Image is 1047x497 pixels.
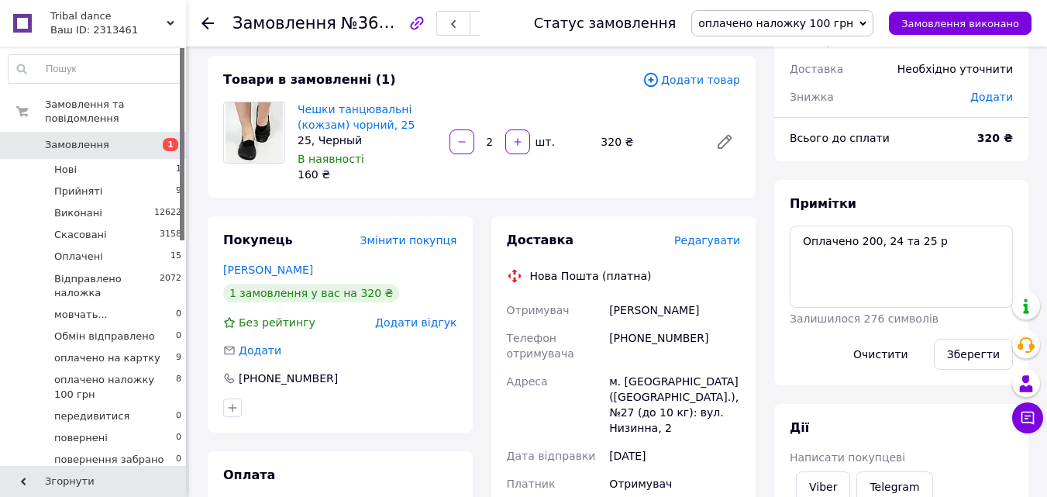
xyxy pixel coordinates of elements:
[507,233,574,247] span: Доставка
[160,228,181,242] span: 3158
[54,272,160,300] span: Відправлено наложка
[709,126,740,157] a: Редагувати
[54,228,107,242] span: Скасовані
[176,185,181,198] span: 9
[594,131,703,153] div: 320 ₴
[889,12,1032,35] button: Замовлення виконано
[606,296,743,324] div: [PERSON_NAME]
[54,250,103,264] span: Оплачені
[176,330,181,343] span: 0
[507,478,556,490] span: Платник
[223,284,399,302] div: 1 замовлення у вас на 320 ₴
[606,368,743,442] div: м. [GEOGRAPHIC_DATA] ([GEOGRAPHIC_DATA].), №27 (до 10 кг): вул. Низинна, 2
[790,63,843,75] span: Доставка
[237,371,339,386] div: [PHONE_NUMBER]
[54,453,164,467] span: повернення забрано
[790,91,834,103] span: Знижка
[54,185,102,198] span: Прийняті
[176,453,181,467] span: 0
[888,52,1022,86] div: Необхідно уточнити
[606,442,743,470] div: [DATE]
[790,132,890,144] span: Всього до сплати
[176,351,181,365] span: 9
[840,339,921,370] button: Очистити
[606,324,743,368] div: [PHONE_NUMBER]
[176,163,181,177] span: 1
[298,103,415,131] a: Чешки танцювальні (кожзам) чорний, 25
[223,233,293,247] span: Покупець
[54,351,160,365] span: оплачено на картку
[54,330,155,343] span: Обмін відправлено
[50,9,167,23] span: Tribal dance
[790,451,905,464] span: Написати покупцеві
[54,308,108,322] span: мовчать...
[223,264,313,276] a: [PERSON_NAME]
[176,409,181,423] span: 0
[790,420,809,435] span: Дії
[901,18,1019,29] span: Замовлення виконано
[226,102,283,163] img: Чешки танцювальні (кожзам) чорний, 25
[163,138,178,151] span: 1
[170,250,181,264] span: 15
[298,153,364,165] span: В наявності
[54,431,108,445] span: повернені
[45,98,186,126] span: Замовлення та повідомлення
[201,16,214,31] div: Повернутися назад
[1012,402,1043,433] button: Чат з покупцем
[9,55,182,83] input: Пошук
[970,91,1013,103] span: Додати
[232,14,336,33] span: Замовлення
[507,375,548,388] span: Адреса
[50,23,186,37] div: Ваш ID: 2313461
[934,339,1013,370] button: Зберегти
[790,226,1013,308] textarea: Оплачено 200, 24 та 25 р
[45,138,109,152] span: Замовлення
[674,234,740,247] span: Редагувати
[176,308,181,322] span: 0
[54,206,102,220] span: Виконані
[298,167,437,182] div: 160 ₴
[239,316,315,329] span: Без рейтингу
[298,133,437,148] div: 25, Черный
[507,450,596,462] span: Дата відправки
[176,373,181,401] span: 8
[790,312,939,325] span: Залишилося 276 символів
[507,332,574,360] span: Телефон отримувача
[698,17,853,29] span: оплачено наложку 100 грн
[54,409,129,423] span: передивитися
[360,234,457,247] span: Змінити покупця
[375,316,456,329] span: Додати відгук
[223,468,275,482] span: Оплата
[507,304,570,316] span: Отримувач
[160,272,181,300] span: 2072
[977,132,1013,144] b: 320 ₴
[790,196,856,211] span: Примітки
[341,13,451,33] span: №361338663
[790,35,833,47] span: 1 товар
[532,134,556,150] div: шт.
[526,268,656,284] div: Нова Пошта (платна)
[223,72,396,87] span: Товари в замовленні (1)
[642,71,740,88] span: Додати товар
[239,344,281,357] span: Додати
[154,206,181,220] span: 12622
[54,373,176,401] span: оплачено наложку 100 грн
[534,16,677,31] div: Статус замовлення
[54,163,77,177] span: Нові
[176,431,181,445] span: 0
